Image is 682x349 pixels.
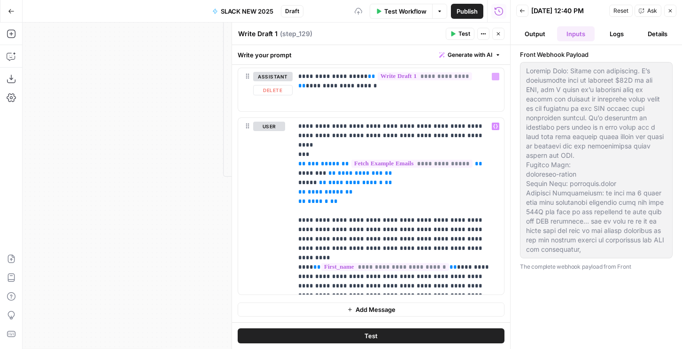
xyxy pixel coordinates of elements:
[613,7,628,15] span: Reset
[448,51,492,59] span: Generate with AI
[238,328,504,343] button: Test
[280,29,312,39] span: ( step_129 )
[457,7,478,16] span: Publish
[232,45,510,64] div: Write your prompt
[598,26,635,41] button: Logs
[458,30,470,38] span: Test
[635,5,661,17] button: Ask
[446,28,474,40] button: Test
[557,26,594,41] button: Inputs
[207,4,279,19] button: SLACK NEW 2025
[253,122,285,131] button: user
[520,262,673,271] p: The complete webhook payload from Front
[451,4,483,19] button: Publish
[435,49,504,61] button: Generate with AI
[238,29,278,39] textarea: Write Draft 1
[238,118,285,295] div: user
[384,7,426,16] span: Test Workflow
[356,305,395,314] span: Add Message
[253,72,293,81] button: assistant
[238,302,504,317] button: Add Message
[238,68,285,111] div: assistantDelete
[285,7,299,16] span: Draft
[516,26,553,41] button: Output
[639,26,676,41] button: Details
[647,7,657,15] span: Ask
[520,50,673,59] label: Front Webhook Payload
[364,331,378,341] span: Test
[370,4,432,19] button: Test Workflow
[221,7,273,16] span: SLACK NEW 2025
[609,5,633,17] button: Reset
